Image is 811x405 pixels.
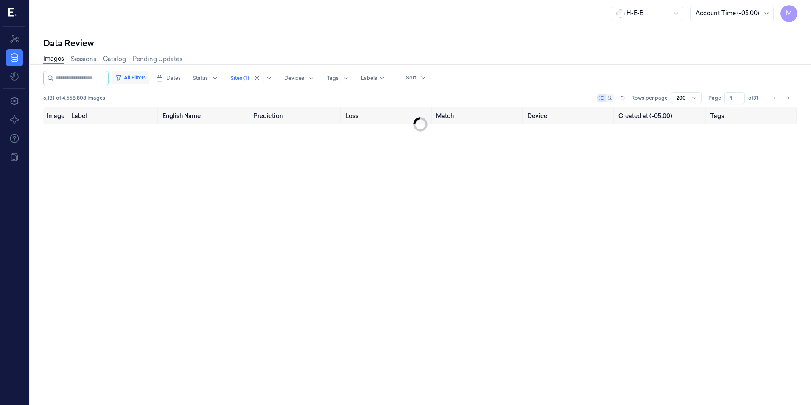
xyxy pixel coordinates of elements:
span: of 31 [748,94,762,102]
span: Page [708,94,721,102]
a: Images [43,54,64,64]
button: M [780,5,797,22]
th: Match [433,107,524,124]
button: Dates [153,71,184,85]
span: 6,131 of 4,558,808 Images [43,94,105,102]
th: Image [43,107,68,124]
th: Created at (-05:00) [615,107,706,124]
a: Catalog [103,55,126,64]
p: Rows per page [631,94,668,102]
div: Data Review [43,37,797,49]
span: Dates [166,74,181,82]
button: Go to next page [782,92,794,104]
button: All Filters [112,71,149,84]
nav: pagination [769,92,794,104]
th: Label [68,107,159,124]
a: Sessions [71,55,96,64]
th: Device [524,107,615,124]
th: Prediction [250,107,342,124]
a: Pending Updates [133,55,182,64]
th: Tags [707,107,798,124]
th: Loss [342,107,433,124]
th: English Name [159,107,250,124]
